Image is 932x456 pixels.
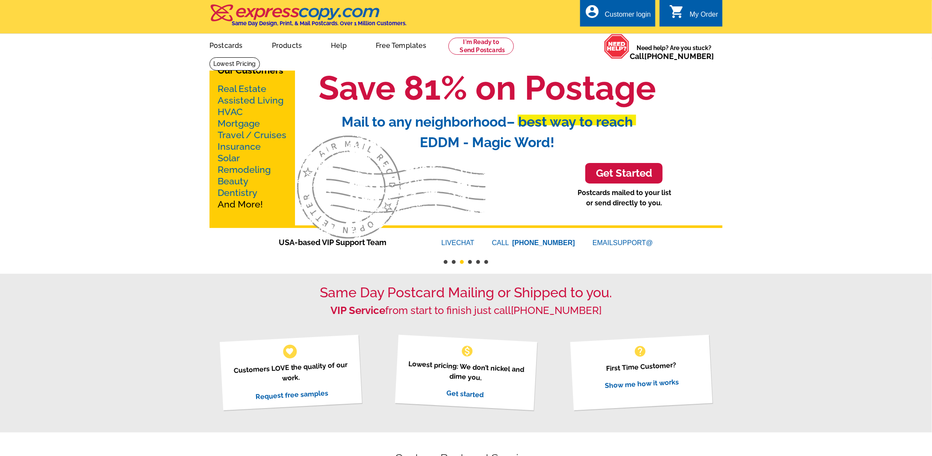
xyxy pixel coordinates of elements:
a: Get started [446,389,484,399]
i: shopping_cart [669,4,684,19]
button: 4 of 6 [468,260,472,264]
a: HVAC [218,107,243,117]
h1: Save 81% on Postage [252,68,723,108]
span: – best way to reach [507,114,633,130]
font: SUPPORT@ [613,239,653,246]
a: Show me how it works [605,378,679,390]
font: CALL [492,238,510,248]
button: 5 of 6 [476,260,480,264]
p: Customers LOVE the quality of our work. [230,359,351,386]
span: Mail to any neighborhood EDDM - Magic Word! [342,114,633,150]
a: shopping_cart My Order [669,9,718,20]
button: 3 of 6 [460,260,464,264]
a: LIVECHAT [442,239,475,246]
h3: Get Started [596,167,652,180]
a: [PHONE_NUMBER] [511,304,602,317]
div: Customer login [605,11,651,23]
span: Call [630,52,714,61]
a: [PHONE_NUMBER] [512,239,575,246]
img: third-slide.svg [297,136,486,239]
a: Real Estate [218,83,266,94]
a: Dentistry [218,187,257,198]
h4: Same Day Design, Print, & Mail Postcards. Over 1 Million Customers. [232,20,407,27]
button: 2 of 6 [452,260,456,264]
span: monetization_on [460,344,474,358]
span: help [634,344,647,358]
p: And More! [218,83,287,210]
a: Mortgage [218,118,260,129]
p: Postcards mailed to your list or send directly to you. [578,188,671,208]
div: My Order [690,11,718,23]
button: 6 of 6 [484,260,488,264]
a: Beauty [218,176,248,187]
a: [PHONE_NUMBER] [644,52,714,61]
a: Postcards [196,35,257,55]
a: Get Started [585,163,663,184]
strong: VIP Service [330,304,385,317]
a: Insurance [218,141,261,152]
span: Need help? Are you stuck? [630,44,718,61]
h2: from start to finish just call [209,305,723,317]
span: favorite [285,347,294,356]
font: LIVE [442,239,457,246]
p: Lowest pricing: We don’t nickel and dime you. [405,358,526,385]
button: 1 of 6 [444,260,448,264]
iframe: LiveChat chat widget [761,257,932,456]
a: account_circle Customer login [584,9,651,20]
p: First Time Customer? [581,358,701,375]
a: Same Day Design, Print, & Mail Postcards. Over 1 Million Customers. [209,10,407,27]
img: help [604,34,630,59]
a: Travel / Cruises [218,130,286,140]
a: EMAILSUPPORT@ [593,239,653,246]
a: Assisted Living [218,95,283,106]
a: Products [258,35,316,55]
h1: Same Day Postcard Mailing or Shipped to you. [209,284,723,301]
span: USA-based VIP Support Team [279,237,416,248]
a: Free Templates [362,35,440,55]
i: account_circle [584,4,600,19]
a: Remodeling [218,164,271,175]
a: Help [317,35,360,55]
a: Request free samples [255,389,328,401]
a: Solar [218,153,240,163]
